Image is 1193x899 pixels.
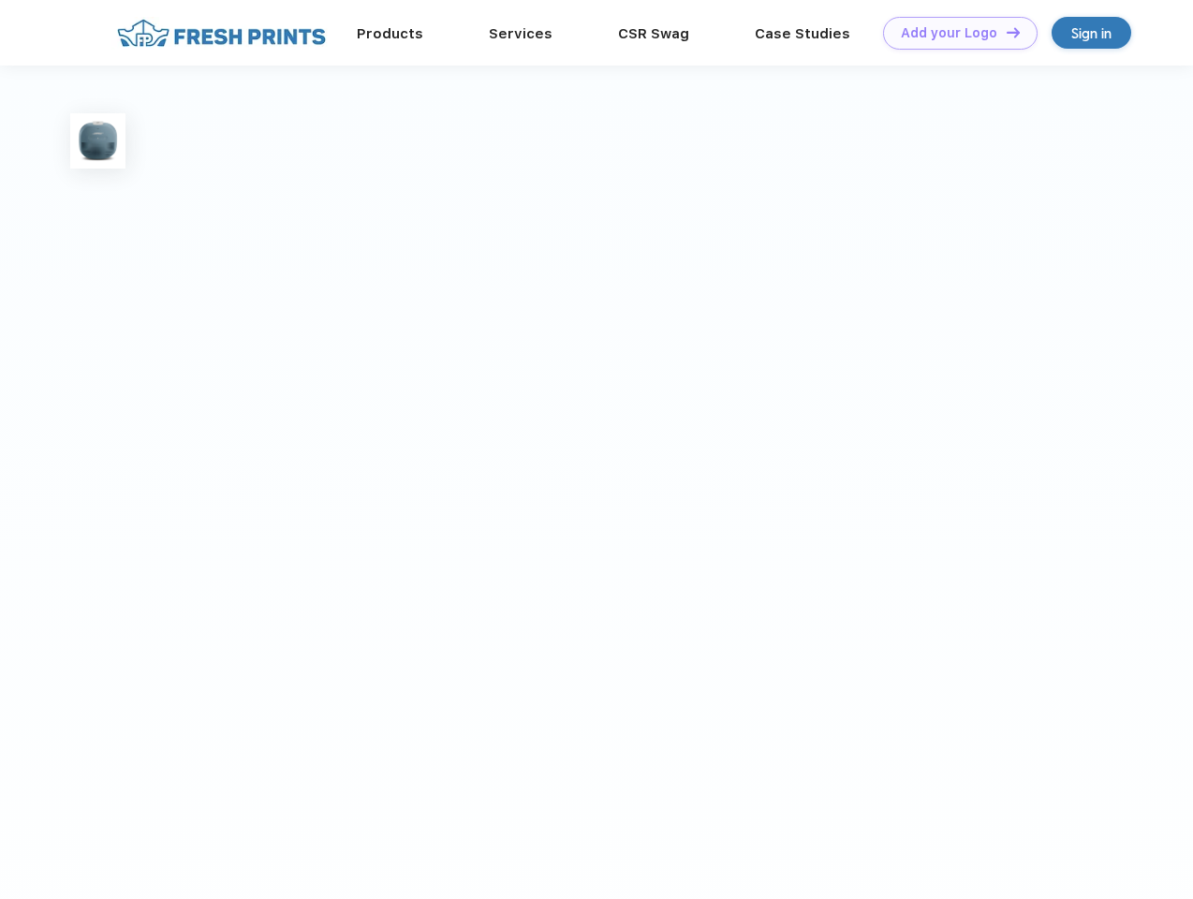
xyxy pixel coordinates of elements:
a: Products [357,25,423,42]
a: CSR Swag [618,25,689,42]
div: Add your Logo [901,25,997,41]
a: Services [489,25,552,42]
img: func=resize&h=100 [70,113,125,169]
img: DT [1007,27,1020,37]
div: Sign in [1071,22,1112,44]
a: Sign in [1052,17,1131,49]
img: fo%20logo%202.webp [111,17,331,50]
